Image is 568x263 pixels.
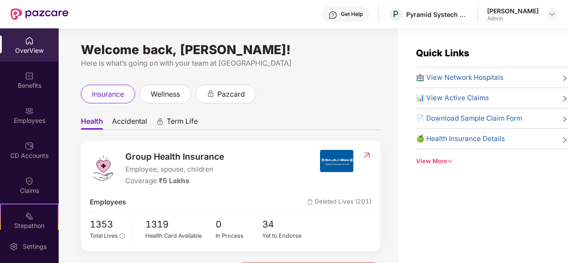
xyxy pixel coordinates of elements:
span: wellness [151,89,180,100]
img: svg+xml;base64,PHN2ZyBpZD0iSGVscC0zMngzMiIgeG1sbnM9Imh0dHA6Ly93d3cudzMub3JnLzIwMDAvc3ZnIiB3aWR0aD... [328,11,337,20]
div: In Process [216,232,263,240]
img: svg+xml;base64,PHN2ZyBpZD0iRW1wbG95ZWVzIiB4bWxucz0iaHR0cDovL3d3dy53My5vcmcvMjAwMC9zdmciIHdpZHRoPS... [25,106,34,115]
img: svg+xml;base64,PHN2ZyBpZD0iSG9tZSIgeG1sbnM9Imh0dHA6Ly93d3cudzMub3JnLzIwMDAvc3ZnIiB3aWR0aD0iMjAiIG... [25,36,34,45]
span: Deleted Lives (201) [307,197,372,208]
img: deleteIcon [307,199,313,205]
span: 1353 [90,217,125,232]
img: logo [90,155,116,181]
span: Term Life [167,117,198,130]
span: ₹5 Lakhs [159,177,189,185]
span: right [561,135,568,144]
img: RedirectIcon [362,151,372,160]
div: Coverage: [125,176,224,186]
span: down [447,158,453,164]
span: info-circle [120,233,124,238]
span: 📄 Download Sample Claim Form [416,113,522,124]
div: View More [416,157,568,166]
img: svg+xml;base64,PHN2ZyBpZD0iQ2xhaW0iIHhtbG5zPSJodHRwOi8vd3d3LnczLm9yZy8yMDAwL3N2ZyIgd2lkdGg9IjIwIi... [25,177,34,185]
div: animation [156,118,164,126]
span: Employees [90,197,126,208]
div: Stepathon [1,221,58,230]
div: Pyramid Systech Consulting Private Limited [406,10,468,19]
span: 📊 View Active Claims [416,93,489,103]
img: svg+xml;base64,PHN2ZyB4bWxucz0iaHR0cDovL3d3dy53My5vcmcvMjAwMC9zdmciIHdpZHRoPSIyMSIgaGVpZ2h0PSIyMC... [25,212,34,220]
div: animation [207,90,215,98]
span: Health [81,117,103,130]
div: Welcome back, [PERSON_NAME]! [81,46,380,53]
span: 34 [262,217,309,232]
span: right [561,94,568,103]
span: 0 [216,217,263,232]
span: right [561,74,568,83]
img: svg+xml;base64,PHN2ZyBpZD0iU2V0dGluZy0yMHgyMCIgeG1sbnM9Imh0dHA6Ly93d3cudzMub3JnLzIwMDAvc3ZnIiB3aW... [9,242,18,251]
span: Quick Links [416,47,469,59]
div: Yet to Endorse [262,232,309,240]
span: insurance [92,89,124,100]
span: 🍏 Health Insurance Details [416,133,505,144]
span: 🏥 View Network Hospitals [416,72,504,83]
img: New Pazcare Logo [11,8,68,20]
span: Employee, spouse, children [125,164,224,175]
img: svg+xml;base64,PHN2ZyBpZD0iQmVuZWZpdHMiIHhtbG5zPSJodHRwOi8vd3d3LnczLm9yZy8yMDAwL3N2ZyIgd2lkdGg9Ij... [25,71,34,80]
span: Group Health Insurance [125,150,224,163]
img: svg+xml;base64,PHN2ZyBpZD0iQ0RfQWNjb3VudHMiIGRhdGEtbmFtZT0iQ0QgQWNjb3VudHMiIHhtbG5zPSJodHRwOi8vd3... [25,141,34,150]
div: Admin [487,15,539,22]
div: Settings [20,242,49,251]
div: Health Card Available [145,232,216,240]
span: Accidental [112,117,147,130]
span: 1319 [145,217,216,232]
div: [PERSON_NAME] [487,7,539,15]
img: svg+xml;base64,PHN2ZyBpZD0iRHJvcGRvd24tMzJ4MzIiIHhtbG5zPSJodHRwOi8vd3d3LnczLm9yZy8yMDAwL3N2ZyIgd2... [548,11,556,18]
span: pazcard [217,89,245,100]
div: Here is what’s going on with your team at [GEOGRAPHIC_DATA] [81,58,380,69]
img: insurerIcon [320,150,353,172]
span: right [561,115,568,124]
span: P [393,9,399,20]
span: Total Lives [90,232,118,239]
div: Get Help [341,11,363,18]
